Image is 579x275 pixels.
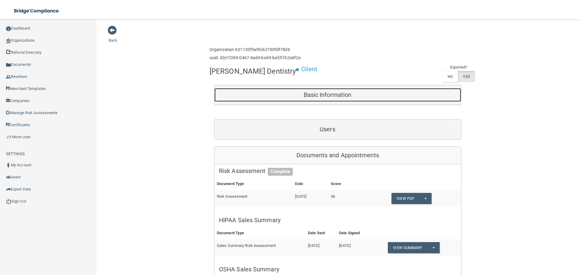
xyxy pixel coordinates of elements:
[219,126,436,133] h5: Users
[219,91,436,98] h5: Basic Information
[458,71,475,82] label: YES
[219,88,457,102] a: Basic Information
[6,26,11,31] img: ic_dashboard_dark.d01f4a41.png
[219,123,457,136] a: Users
[305,239,337,256] td: [DATE]
[219,266,457,273] h5: OSHA Sales Summary
[210,67,296,75] h4: [PERSON_NAME] Dentistry
[442,64,475,71] td: Exported?
[6,62,11,67] img: icon-documents.8dae5593.png
[6,175,11,180] img: icon-users.e205127d.png
[219,168,457,174] h5: Risk Assessment
[6,187,11,192] img: icon-export.b9366987.png
[109,31,117,43] a: Back
[219,217,457,223] h5: HIPAA Sales Summary
[293,178,328,190] th: Date
[475,232,572,256] iframe: Drift Widget Chat Controller
[391,193,419,204] a: View PDF
[214,227,305,239] th: Document Type
[214,147,461,164] div: Documents and Appointments
[301,64,317,75] p: Client
[214,190,293,206] td: Risk Assessment
[6,150,25,158] label: SETTINGS
[210,56,301,60] h6: uuid: d2e1f269-0467-4ad4-ba69-ba55762a6f2a
[210,47,301,52] h6: Organization 631130f9af9cb2190fdf78d6
[337,227,373,239] th: Date Signed
[305,227,337,239] th: Date Sent
[337,239,373,256] td: [DATE]
[293,190,328,206] td: [DATE]
[268,168,293,176] span: Complete
[328,178,362,190] th: Score
[328,190,362,206] td: 36
[6,134,12,140] img: briefcase.64adab9b.png
[214,239,305,256] td: Sales Summary Risk Assessment
[6,75,11,79] img: ic_reseller.de258add.png
[6,163,11,168] img: ic_user_dark.df1a06c3.png
[442,71,458,82] label: NO
[9,5,65,17] img: bridge_compliance_login_screen.278c3ca4.svg
[6,199,11,204] img: ic_power_dark.7ecde6b1.png
[214,178,293,190] th: Document Type
[388,242,427,253] a: View Summary
[6,38,11,43] img: organization-icon.f8decf85.png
